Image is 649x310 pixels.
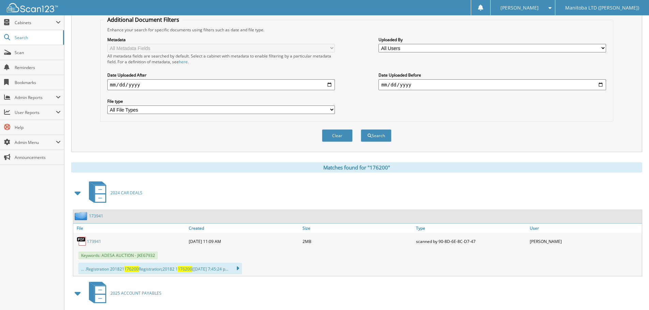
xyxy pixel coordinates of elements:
[565,6,639,10] span: Manitoba LTD ([PERSON_NAME])
[322,129,353,142] button: Clear
[15,65,61,70] span: Reminders
[301,234,415,248] div: 2MB
[89,213,103,219] a: 173941
[500,6,539,10] span: [PERSON_NAME]
[107,53,335,65] div: All metadata fields are searched by default. Select a cabinet with metadata to enable filtering b...
[78,251,158,259] span: Keywords: ADESA AUCTION - JKE67932
[15,110,56,115] span: User Reports
[178,266,192,272] span: 176200
[107,37,335,43] label: Metadata
[301,224,415,233] a: Size
[361,129,391,142] button: Search
[110,190,142,196] span: 2024 CAR DEALS
[104,16,183,23] legend: Additional Document Filters
[85,280,161,307] a: 2025 ACCOUNT PAYABLES
[73,224,187,233] a: File
[107,72,335,78] label: Date Uploaded After
[15,80,61,85] span: Bookmarks
[107,79,335,90] input: start
[15,95,56,100] span: Admin Reports
[414,224,528,233] a: Type
[15,140,56,145] span: Admin Menu
[75,212,89,220] img: folder2.png
[107,98,335,104] label: File type
[7,3,58,12] img: scan123-logo-white.svg
[15,20,56,26] span: Cabinets
[87,239,101,244] a: 173941
[615,277,649,310] iframe: Chat Widget
[110,290,161,296] span: 2025 ACCOUNT PAYABLES
[528,234,642,248] div: [PERSON_NAME]
[528,224,642,233] a: User
[378,79,606,90] input: end
[124,266,139,272] span: 176200
[378,37,606,43] label: Uploaded By
[78,263,242,274] div: ... .Registration 201821 Registration;20182 1 ([DATE] 7:45:24 p...
[187,224,301,233] a: Created
[15,154,61,160] span: Announcements
[179,59,188,65] a: here
[15,50,61,55] span: Scan
[15,125,61,130] span: Help
[378,72,606,78] label: Date Uploaded Before
[187,234,301,248] div: [DATE] 11:09 AM
[77,236,87,246] img: PDF.png
[414,234,528,248] div: scanned by 90-8D-6E-8C-D7-47
[85,179,142,206] a: 2024 CAR DEALS
[71,162,642,173] div: Matches found for "176200"
[15,35,60,40] span: Search
[104,27,609,33] div: Enhance your search for specific documents using filters such as date and file type.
